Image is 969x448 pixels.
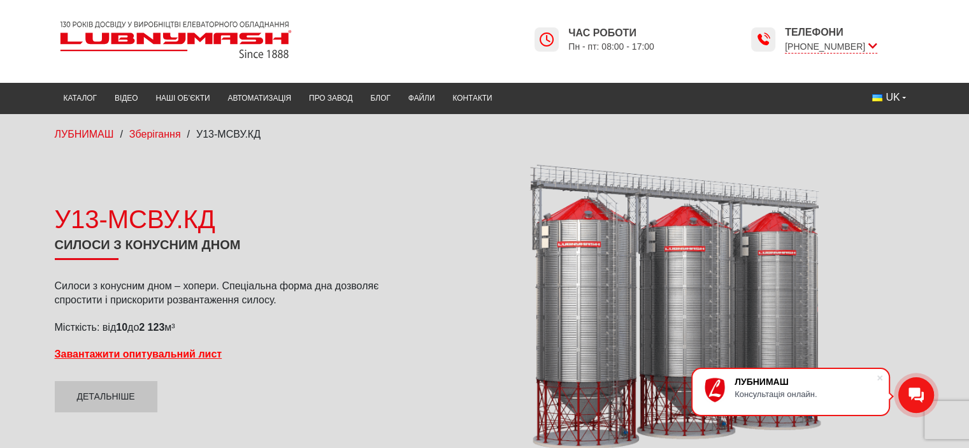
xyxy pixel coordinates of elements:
a: Зберігання [129,129,181,140]
span: / [187,129,190,140]
span: / [120,129,122,140]
span: [PHONE_NUMBER] [785,40,877,54]
button: UK [863,86,914,109]
p: Місткість: від до м³ [55,321,402,335]
span: Пн - пт: 08:00 - 17:00 [568,41,654,53]
a: Блог [361,86,399,111]
img: Lubnymash [55,16,297,64]
div: Консультація онлайн. [735,389,876,399]
div: У13-МСВУ.КД [55,201,402,237]
span: У13-МСВУ.КД [196,129,261,140]
div: ЛУБНИМАШ [735,377,876,387]
a: ЛУБНИМАШ [55,129,114,140]
span: UK [886,90,900,105]
a: Каталог [55,86,106,111]
a: Відео [106,86,147,111]
strong: 10 [116,322,127,333]
span: Телефони [785,25,877,40]
a: Наші об’єкти [147,86,219,111]
img: Lubnymash time icon [756,32,771,47]
a: Завантажити опитувальний лист [55,349,222,359]
a: Контакти [443,86,501,111]
img: Українська [872,94,882,101]
strong: 2 123 [139,322,164,333]
a: Файли [399,86,444,111]
a: Автоматизація [219,86,300,111]
h1: Силоси з конусним дном [55,237,402,260]
p: Силоси з конусним дном – хопери. Спеціальна форма дна дозволяє спростити і прискорити розвантажен... [55,279,402,308]
span: Час роботи [568,26,654,40]
a: Детальніше [55,381,157,413]
img: Lubnymash time icon [539,32,554,47]
a: Про завод [300,86,361,111]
